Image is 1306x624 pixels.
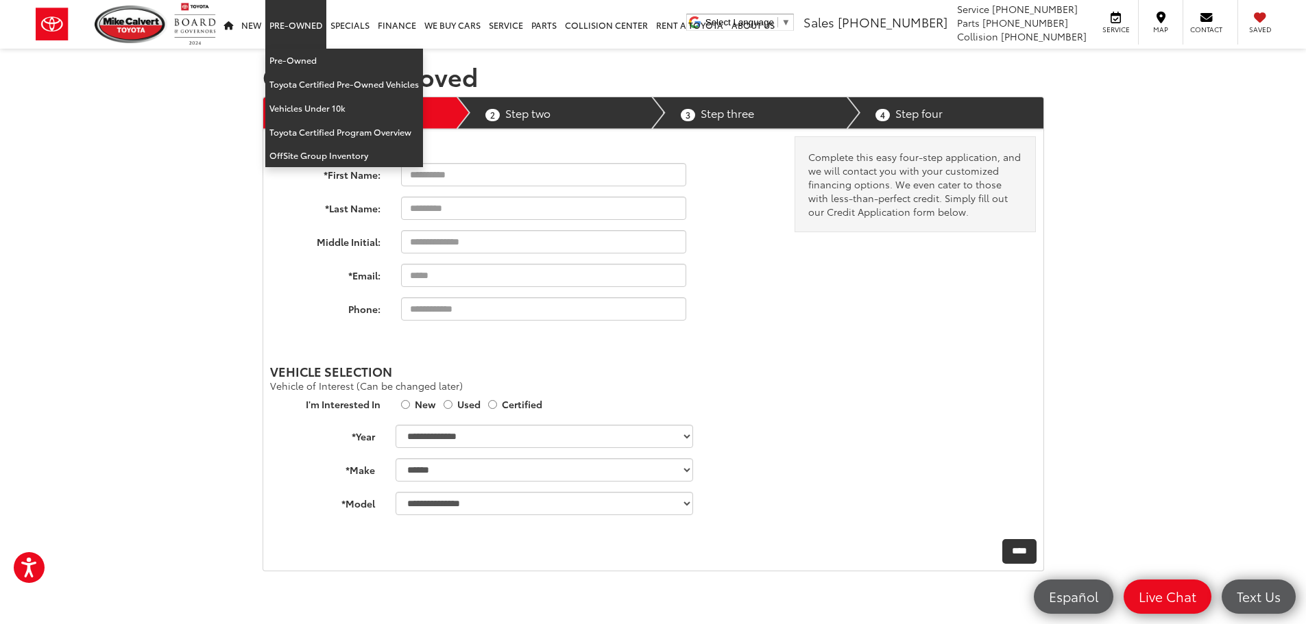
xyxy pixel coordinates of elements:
select: Choose Make from the dropdown [396,458,693,482]
span: [PHONE_NUMBER] [838,13,947,31]
a: OffSite Group Inventory [265,144,423,167]
a: Toyota Certified Pre-Owned Vehicles [265,73,423,97]
label: Middle Initial: [260,230,391,249]
a: Step four [875,97,1033,129]
a: Toyota Certified Program Overview [265,121,423,145]
span: Español [1042,588,1105,605]
select: Choose Model from the dropdown [396,492,693,515]
span: 2 [485,109,500,121]
span: Sales [803,13,834,31]
span: 3 [681,109,695,121]
label: *Email: [260,264,391,282]
a: Step three [681,97,838,129]
span: Service [1100,25,1131,34]
label: *Last Name: [260,197,391,215]
label: New [415,397,436,411]
span: ▼ [782,17,790,27]
div: Complete this easy four-step application, and we will contact you with your customized financing ... [795,136,1037,232]
label: I'm Interested In [260,392,391,411]
span: Live Chat [1132,588,1203,605]
span: Text Us [1230,588,1287,605]
label: Phone: [260,297,391,316]
label: Certified [502,397,542,411]
label: *Make [250,458,386,477]
label: *Model [250,492,386,510]
a: Español [1034,579,1113,614]
label: *Year [250,425,386,443]
a: Text Us [1222,579,1296,614]
span: Collision [957,29,998,43]
span: Service [957,2,989,16]
img: Mike Calvert Toyota [95,5,167,43]
span: Contact [1190,25,1222,34]
label: Used [457,397,481,411]
span: 4 [875,109,890,121]
a: Pre-Owned [265,49,423,73]
span: [PHONE_NUMBER] [982,16,1068,29]
select: Choose Year from the dropdown [396,425,693,448]
span: Saved [1245,25,1275,34]
a: Step two [485,97,643,129]
a: Vehicles Under 10k [265,97,423,121]
h4: Your Information [270,150,774,164]
h1: Get Pre-Approved [263,62,1044,90]
div: Vehicle of Interest (Can be changed later) [270,379,774,392]
span: [PHONE_NUMBER] [992,2,1078,16]
label: *First Name: [260,163,391,182]
a: Live Chat [1124,579,1211,614]
span: Parts [957,16,980,29]
span: [PHONE_NUMBER] [1001,29,1087,43]
h4: Vehicle Selection [270,365,774,379]
span: Map [1146,25,1176,34]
